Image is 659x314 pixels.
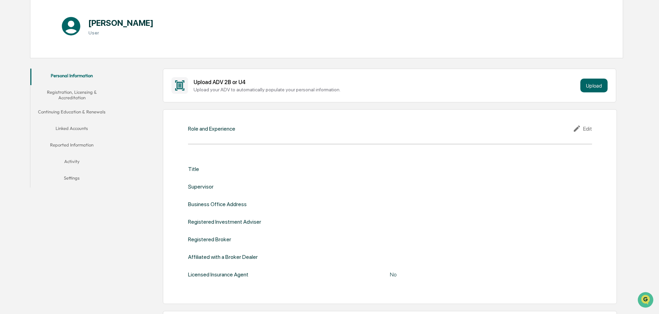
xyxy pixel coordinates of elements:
button: Activity [30,154,113,171]
button: Settings [30,171,113,188]
h1: [PERSON_NAME] [88,18,154,28]
div: 🗄️ [50,88,56,93]
div: Start new chat [23,53,113,60]
div: We're available if you need us! [23,60,87,65]
div: Edit [573,124,592,133]
button: Reported Information [30,138,113,154]
div: Title [188,166,199,172]
img: 1746055101610-c473b297-6a78-478c-a979-82029cc54cd1 [7,53,19,65]
div: 🔎 [7,101,12,106]
a: 🖐️Preclearance [4,84,47,97]
span: Preclearance [14,87,45,94]
div: Licensed Insurance Agent [188,271,248,278]
a: 🔎Data Lookup [4,97,46,110]
button: Linked Accounts [30,121,113,138]
button: Personal Information [30,69,113,85]
div: 🖐️ [7,88,12,93]
p: How can we help? [7,14,126,26]
div: Supervisor [188,183,214,190]
span: Attestations [57,87,86,94]
div: Upload your ADV to automatically populate your personal information. [194,87,578,92]
a: Powered byPylon [49,117,83,122]
button: Upload [580,79,608,92]
div: Affiliated with a Broker Dealer [188,254,258,260]
span: Data Lookup [14,100,43,107]
div: Role and Experience [188,125,235,132]
div: Registered Investment Adviser [188,219,261,225]
div: Registered Broker [188,236,231,243]
div: Business Office Address [188,201,247,207]
button: Continuing Education & Renewals [30,105,113,121]
h3: User [88,30,154,36]
button: Registration, Licensing & Accreditation [30,85,113,105]
a: 🗄️Attestations [47,84,88,97]
span: Pylon [69,117,83,122]
div: secondary tabs example [30,69,113,188]
button: Start new chat [117,55,126,63]
iframe: Open customer support [637,291,656,310]
div: No [390,271,562,278]
div: Upload ADV 2B or U4 [194,79,578,85]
